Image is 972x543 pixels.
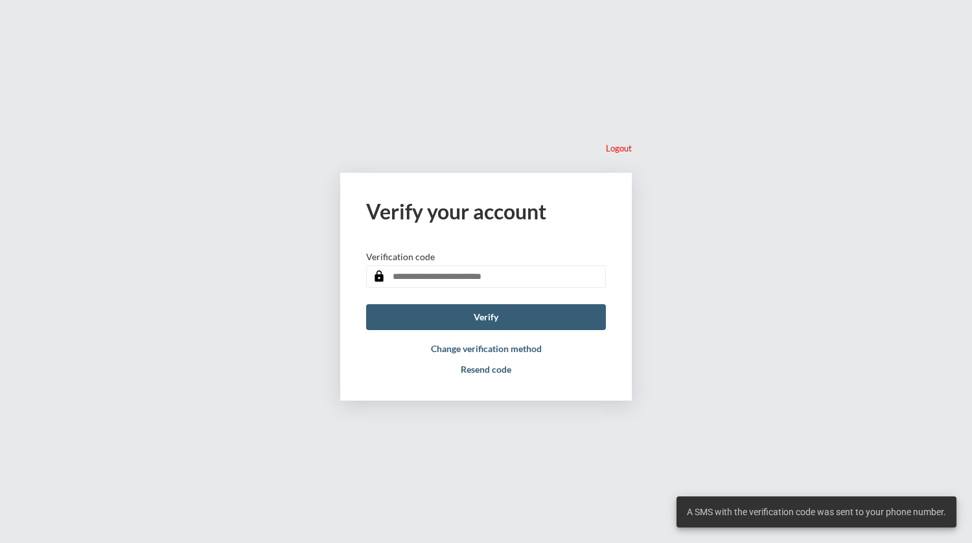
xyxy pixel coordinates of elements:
button: Change verification method [431,343,542,354]
p: Logout [606,143,632,153]
button: Verify [366,304,606,330]
h2: Verify your account [366,199,606,224]
p: Verification code [366,251,435,262]
span: A SMS with the verification code was sent to your phone number. [687,505,946,518]
button: Resend code [461,364,511,375]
